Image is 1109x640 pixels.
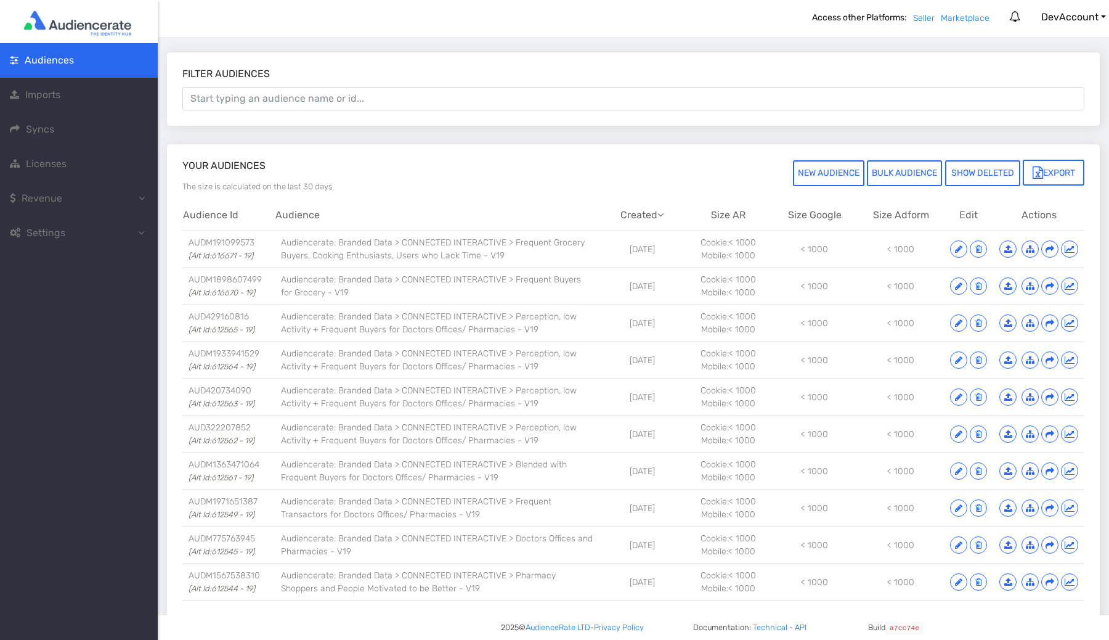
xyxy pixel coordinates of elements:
[771,379,858,416] td: < 1000
[691,310,765,323] div: Cookie: < 1000
[858,342,944,379] td: < 1000
[182,160,394,171] h3: Your audiences
[275,200,599,231] th: Audience
[182,182,333,191] span: The size is calculated on the last 30 days
[182,490,275,527] td: AUDM1971651387
[691,286,765,299] div: Mobile: < 1000
[868,622,923,633] span: Build
[693,622,806,633] span: Documentation: -
[1023,160,1084,186] button: Export
[685,200,771,231] th: Size AR
[691,545,765,558] div: Mobile: < 1000
[275,490,599,527] td: Audiencerate: Branded Data > CONNECTED INTERACTIVE > Frequent Transactors for Doctors Offices/ Ph...
[601,608,666,631] button: Load more
[275,379,599,416] td: Audiencerate: Branded Data > CONNECTED INTERACTIVE > Perception, low Activity + Frequent Buyers f...
[599,305,685,342] td: [DATE]
[691,508,765,521] div: Mobile: < 1000
[182,68,1084,80] h3: Filter audiences
[182,453,275,490] td: AUDM1363471064
[275,416,599,453] td: Audiencerate: Branded Data > CONNECTED INTERACTIVE > Perception, low Activity + Frequent Buyers f...
[793,160,864,186] button: NEW AUDIENCE
[599,268,685,305] td: [DATE]
[275,564,599,601] td: Audiencerate: Branded Data > CONNECTED INTERACTIVE > Pharmacy Shoppers and People Motivated to be...
[858,490,944,527] td: < 1000
[599,379,685,416] td: [DATE]
[599,200,685,231] th: Created
[189,285,255,297] span: (Alt Id: 616670 - 19 )
[25,89,60,101] span: Imports
[771,231,858,268] td: < 1000
[691,569,765,582] div: Cookie: < 1000
[182,305,275,342] td: AUD429160816
[26,158,67,170] span: Licenses
[1102,634,1109,640] iframe: JSD widget
[913,13,935,23] a: Seller
[858,231,944,268] td: < 1000
[691,236,765,249] div: Cookie: < 1000
[599,416,685,453] td: [DATE]
[858,200,944,231] th: Size Adform
[599,564,685,601] td: [DATE]
[691,495,765,508] div: Cookie: < 1000
[594,622,644,633] a: Privacy Policy
[26,123,54,135] span: Syncs
[599,527,685,564] td: [DATE]
[858,268,944,305] td: < 1000
[858,305,944,342] td: < 1000
[26,227,65,239] span: Settings
[526,622,590,633] a: AudienceRate LTD
[858,527,944,564] td: < 1000
[599,342,685,379] td: [DATE]
[182,87,1084,110] input: Start typing an audience name or id...
[22,192,62,204] span: Revenue
[691,532,765,545] div: Cookie: < 1000
[189,322,254,334] span: (Alt Id: 612565 - 19 )
[771,268,858,305] td: < 1000
[189,470,253,482] span: (Alt Id: 612561 - 19 )
[771,564,858,601] td: < 1000
[189,507,254,519] span: (Alt Id: 612549 - 19 )
[691,434,765,447] div: Mobile: < 1000
[771,342,858,379] td: < 1000
[858,416,944,453] td: < 1000
[275,268,599,305] td: Audiencerate: Branded Data > CONNECTED INTERACTIVE > Frequent Buyers for Grocery - V19
[941,13,989,23] a: Marketplace
[771,200,858,231] th: Size Google
[599,453,685,490] td: [DATE]
[691,347,765,360] div: Cookie: < 1000
[189,248,253,260] span: (Alt Id: 616671 - 19 )
[858,379,944,416] td: < 1000
[771,527,858,564] td: < 1000
[691,471,765,484] div: Mobile: < 1000
[691,273,765,286] div: Cookie: < 1000
[189,544,254,556] span: (Alt Id: 612545 - 19 )
[189,359,255,371] span: (Alt Id: 612564 - 19 )
[691,397,765,410] div: Mobile: < 1000
[275,231,599,268] td: Audiencerate: Branded Data > CONNECTED INTERACTIVE > Frequent Grocery Buyers, Cooking Enthusiasts...
[189,396,254,408] span: (Alt Id: 612563 - 19 )
[771,490,858,527] td: < 1000
[182,200,275,231] th: Audience Id
[182,379,275,416] td: AUD420734090
[812,11,913,29] b: Access other Platforms:
[599,490,685,527] td: [DATE]
[691,582,765,595] div: Mobile: < 1000
[885,622,923,634] code: a7cc74e
[275,527,599,564] td: Audiencerate: Branded Data > CONNECTED INTERACTIVE > Doctors Offices and Pharmacies - V19
[182,231,275,268] td: AUDM191099573
[993,200,1084,231] th: Actions
[182,342,275,379] td: AUDM1933941529
[691,384,765,397] div: Cookie: < 1000
[691,458,765,471] div: Cookie: < 1000
[691,249,765,262] div: Mobile: < 1000
[275,453,599,490] td: Audiencerate: Branded Data > CONNECTED INTERACTIVE > Blended with Frequent Buyers for Doctors Off...
[944,200,993,231] th: Edit
[275,305,599,342] td: Audiencerate: Branded Data > CONNECTED INTERACTIVE > Perception, low Activity + Frequent Buyers f...
[771,416,858,453] td: < 1000
[867,160,942,186] button: BULK AUDIENCE
[1041,11,1099,23] span: Dev Account
[753,623,787,632] a: Technical
[182,268,275,305] td: AUDM1898607499
[182,416,275,453] td: AUD322207852
[25,54,74,66] span: Audiences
